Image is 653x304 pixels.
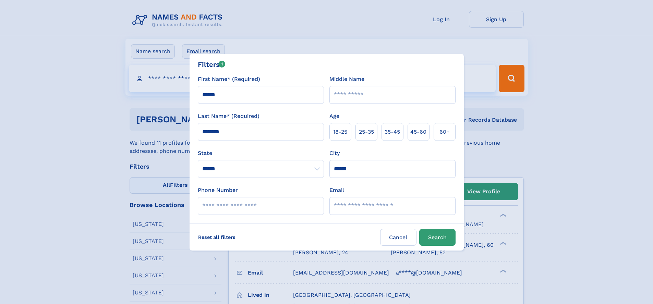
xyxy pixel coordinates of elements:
span: 18‑25 [333,128,347,136]
label: Age [329,112,339,120]
button: Search [419,229,456,246]
div: Filters [198,59,226,70]
label: Middle Name [329,75,364,83]
label: Email [329,186,344,194]
label: Last Name* (Required) [198,112,259,120]
label: First Name* (Required) [198,75,260,83]
span: 60+ [439,128,450,136]
span: 25‑35 [359,128,374,136]
label: State [198,149,324,157]
span: 45‑60 [410,128,426,136]
label: Phone Number [198,186,238,194]
label: Cancel [380,229,416,246]
span: 35‑45 [385,128,400,136]
label: Reset all filters [194,229,240,245]
label: City [329,149,340,157]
